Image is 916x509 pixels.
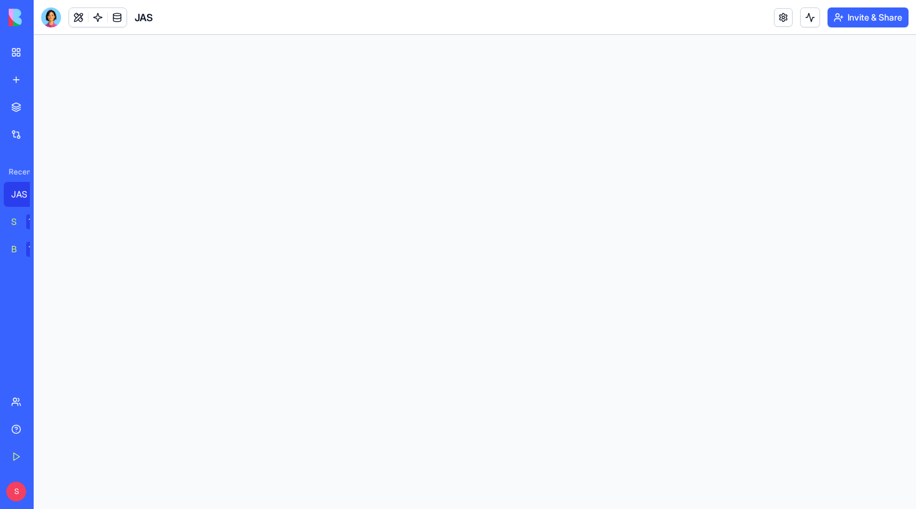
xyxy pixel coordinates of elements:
img: logo [9,9,86,26]
a: JAS [4,182,54,207]
a: Social Media Content GeneratorTRY [4,209,54,234]
div: TRY [26,242,46,257]
div: JAS [11,188,46,201]
div: Social Media Content Generator [11,216,17,228]
span: JAS [135,10,153,25]
span: Recent [4,167,30,177]
div: TRY [26,214,46,229]
a: Blog Generation ProTRY [4,237,54,262]
span: S [6,482,26,502]
button: Invite & Share [828,7,909,27]
div: Blog Generation Pro [11,243,17,255]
